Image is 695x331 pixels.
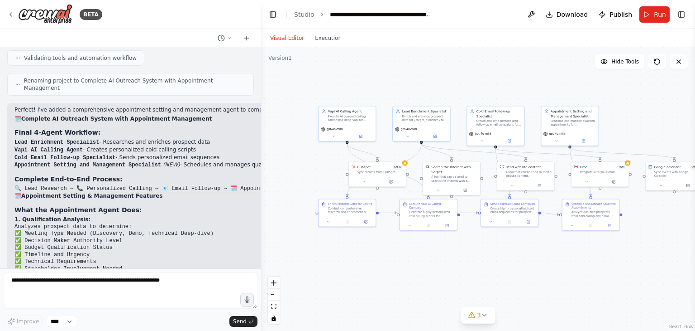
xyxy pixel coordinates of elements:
[348,161,406,187] div: HubSpotHubspot1of32Sync records from HubSpot
[328,202,372,206] div: Enrich Prospect Data for Calling
[648,165,652,169] img: Google Calendar
[600,179,627,185] button: Open in side panel
[675,8,688,21] button: Show right sidebar
[328,115,373,122] div: Execute AI-powered calling campaigns using Vapi for {target_audience} representing {company_name}...
[409,210,454,218] div: Generate highly personalized cold calling scripts for {target_audience} representing {company_nam...
[357,170,403,174] div: Sync records from HubSpot
[214,33,236,44] button: Switch to previous chat
[294,11,314,18] a: Studio
[24,54,137,62] span: Validating tools and automation workflow
[477,311,481,320] span: 3
[654,165,681,170] div: Google calendar
[400,199,457,231] div: Execute Vapi AI Calling CampaignGenerate highly personalized cold calling scripts for {target_aud...
[337,219,357,224] button: No output available
[402,109,447,114] div: Lead Enrichment Specialist
[17,318,39,325] span: Improve
[419,144,454,159] g: Edge from 165c56b3-8da1-40ba-a4ff-3e5524324c29 to c9120608-5a05-4f56-a669-5294aa80a7d9
[309,33,347,44] button: Execution
[14,224,214,273] code: Analyzes prospect data to determine: ✅ Meeting Type Needed (Discovery, Demo, Technical Deep-dive)...
[268,312,280,324] button: toggle interactivity
[493,148,602,159] g: Edge from dc5601df-195b-4a80-b8c1-415aa63ae3e7 to 576cd21a-3f6e-40d3-ae59-73e9404e18ad
[14,193,457,200] h2: 🗓️
[571,210,616,218] div: Analyze qualified prospects from cold calling and email campaigns to schedule appropriate appoint...
[549,132,566,136] span: gpt-4o-mini
[571,138,597,144] button: Open in side panel
[163,161,180,168] em: (NEW)
[14,147,83,153] code: Vapi AI Calling Agent
[541,106,599,146] div: Appointment Setting and Management SpecialistSchedule and manage qualified appointments for {targ...
[267,8,279,21] button: Hide left sidebar
[654,10,666,19] span: Run
[4,316,43,327] button: Improve
[426,165,429,169] img: SerperDevTool
[239,33,254,44] button: Start a new chat
[461,307,495,324] button: 3
[268,277,280,324] div: React Flow controls
[475,132,491,136] span: gpt-4o-mini
[379,210,397,215] g: Edge from 52d1bd59-924f-4de2-8c14-95e4fabf1e47 to 6abfd6c8-f5ed-4c53-8b9a-2130555bb027
[497,161,555,190] div: ScrapeWebsiteToolRead website contentA tool that can be used to read a website content.
[240,293,254,307] button: Click to speak your automation idea
[14,162,161,168] code: Appointment Setting and Management Specialist
[268,277,280,289] button: zoom in
[80,9,102,20] div: BETA
[392,165,403,170] span: Number of enabled actions
[318,199,376,227] div: Enrich Prospect Data for CallingConduct comprehensive research and enrichment of prospects within...
[493,148,512,196] g: Edge from dc5601df-195b-4a80-b8c1-415aa63ae3e7 to 4cb9b724-9326-4ef2-bf20-f872d071244b
[402,115,447,122] div: Enrich and enhance prospect data for {target_audience} to support {company_name}'s cold calling c...
[347,133,374,139] button: Open in side panel
[14,129,100,136] strong: Final 4-Agent Workflow:
[14,139,99,146] code: Lead Enrichment Specialist
[452,187,478,193] button: Open in side panel
[669,324,694,329] a: React Flow attribution
[14,161,457,169] li: - Schedules and manages qualified meetings
[581,223,600,228] button: No output available
[639,6,670,23] button: Run
[14,154,457,162] li: - Sends personalized email sequences
[229,316,257,327] button: Send
[14,139,457,146] li: - Researches and enriches prospect data
[14,216,90,223] strong: 1. Qualification Analysis:
[419,144,528,159] g: Edge from 165c56b3-8da1-40ba-a4ff-3e5524324c29 to 48d7f4de-ebff-48c0-afad-a9a29ad8ac3c
[14,155,115,161] code: Cold Email Follow-up Specialist
[580,165,590,170] div: Gmail
[392,106,450,141] div: Lead Enrichment SpecialistEnrich and enhance prospect data for {target_audience} to support {comp...
[551,109,595,119] div: Appointment Setting and Management Specialist
[500,165,504,169] img: ScrapeWebsiteTool
[268,301,280,312] button: fit view
[21,193,162,199] strong: Appointment Setting & Management Features
[357,165,371,170] div: Hubspot
[526,183,552,188] button: Open in side panel
[571,202,616,209] div: Schedule and Manage Qualified Appointments
[439,223,455,228] button: Open in side panel
[496,138,522,144] button: Open in side panel
[500,219,519,224] button: No output available
[541,210,559,217] g: Edge from 4cb9b724-9326-4ef2-bf20-f872d071244b to 372754b2-2d9a-444e-8b87-de0a29e48b04
[14,146,457,154] li: - Creates personalized cold calling scripts
[571,161,629,187] div: GmailGmail1of9Integrate with you Gmail
[595,6,636,23] button: Publish
[328,109,373,114] div: Vapi AI Calling Agent
[423,161,481,195] div: SerperDevToolSearch the internet with SerperA tool that can be used to search the internet with a...
[490,207,535,214] div: Create highly personalized cold email sequences for prospects who didn't book demos during cold c...
[431,165,477,175] div: Search the internet with Serper
[419,223,438,228] button: No output available
[467,106,524,146] div: Cold Email Follow-up SpecialistCreate and send personalized follow-up email campaigns for {target...
[574,165,578,169] img: Gmail
[542,6,592,23] button: Download
[378,179,404,185] button: Open in side panel
[567,148,593,196] g: Edge from 095a3d94-0913-4e81-b30e-97bb7c23459c to 372754b2-2d9a-444e-8b87-de0a29e48b04
[609,10,632,19] span: Publish
[431,175,477,182] div: A tool that can be used to search the internet with a search_query. Supports different search typ...
[617,165,626,170] span: Number of enabled actions
[401,127,417,131] span: gpt-4o-mini
[611,58,639,65] span: Hide Tools
[520,219,536,224] button: Open in side panel
[562,199,620,231] div: Schedule and Manage Qualified AppointmentsAnalyze qualified prospects from cold calling and email...
[14,206,142,214] strong: What the Appointment Agent Does:
[21,116,212,122] strong: Complete AI Outreach System with Appointment Management
[422,133,448,139] button: Open in side panel
[265,33,309,44] button: Visual Editor
[14,185,390,192] code: 🔍 Lead Research → 📞 Personalized Calling → 📧 Email Follow-up → 🗓️ Appointment Scheduling → 🎯 Qual...
[601,223,617,228] button: Open in side panel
